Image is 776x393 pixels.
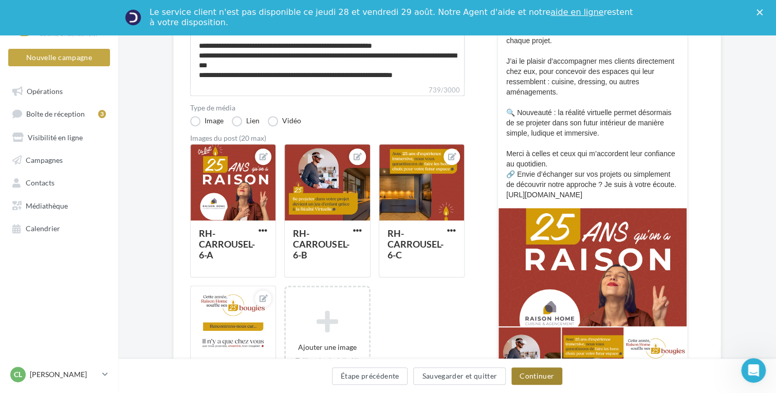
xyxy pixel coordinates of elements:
button: Continuer [511,367,562,385]
span: Campagnes [26,155,63,164]
div: RH-CARROUSEL-6-C [387,228,444,260]
label: Type de média [190,104,465,111]
div: Le service client n'est pas disponible ce jeudi 28 et vendredi 29 août. Notre Agent d'aide et not... [150,7,635,28]
label: Lien [232,116,260,126]
span: Médiathèque [26,201,68,210]
a: Cl [PERSON_NAME] [8,365,110,384]
a: Visibilité en ligne [6,127,112,146]
a: aide en ligne [550,7,603,17]
a: Boîte de réception3 [6,104,112,123]
span: Boîte de réception [26,109,85,118]
img: Profile image for Service-Client [125,9,141,26]
span: Cl [14,369,22,380]
label: 739/3000 [190,85,465,96]
div: RH-CARROUSEL-6-A [199,228,255,260]
div: Images du post (20 max) [190,135,465,142]
button: Sauvegarder et quitter [413,367,506,385]
a: Calendrier [6,218,112,237]
button: Nouvelle campagne [8,49,110,66]
iframe: Intercom live chat [741,358,766,383]
div: 3 [98,110,106,118]
a: Contacts [6,173,112,191]
div: Fermer [756,9,767,15]
span: Visibilité en ligne [28,133,83,141]
span: Contacts [26,178,54,187]
a: Campagnes [6,150,112,169]
p: [PERSON_NAME] [30,369,98,380]
div: RH-CARROUSEL-6-B [293,228,349,260]
label: Image [190,116,224,126]
label: Vidéo [268,116,301,126]
a: Médiathèque [6,196,112,214]
a: Opérations [6,81,112,100]
button: Étape précédente [332,367,408,385]
span: Opérations [27,86,63,95]
span: Calendrier [26,224,60,233]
